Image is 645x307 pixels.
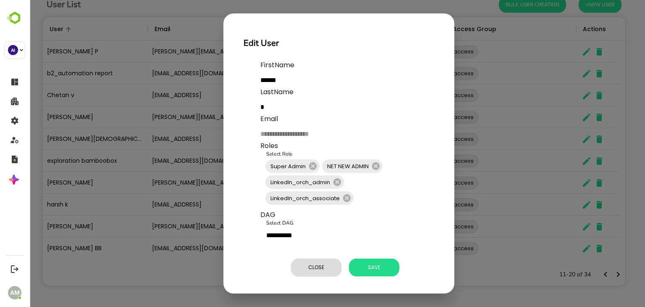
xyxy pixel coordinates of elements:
[231,114,357,124] label: Email
[236,161,281,171] span: Super Admin
[262,259,312,276] button: Close
[8,286,21,299] div: AM
[237,151,263,158] label: Select Role
[320,259,370,276] button: Save
[236,159,290,173] div: Super Admin
[236,193,315,203] span: LinkedIn_orch_associate
[293,159,353,173] div: NET NEW ADMIN
[266,262,308,273] span: Close
[214,37,405,50] h2: Edit User
[236,191,324,205] div: LinkedIn_orch_associate
[8,45,18,55] div: AI
[324,262,366,273] span: Save
[9,263,20,275] button: Logout
[237,220,264,227] label: Select DAG
[231,60,357,70] label: FirstName
[231,141,249,151] label: Roles
[4,10,26,26] img: BambooboxLogoMark.f1c84d78b4c51b1a7b5f700c9845e183.svg
[231,210,246,220] label: DAG
[236,177,306,187] span: LinkedIn_orch_admin
[293,161,344,171] span: NET NEW ADMIN
[236,175,315,189] div: LinkedIn_orch_admin
[231,87,357,97] label: LastName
